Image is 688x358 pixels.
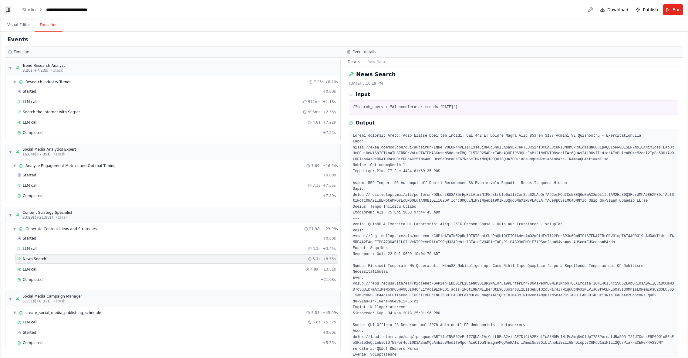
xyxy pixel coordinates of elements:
[53,152,65,157] span: • 1 task
[314,80,324,84] span: 7.23s
[23,330,36,335] span: Started
[23,267,37,272] span: LLM call
[23,99,37,104] span: LLM call
[344,58,364,66] button: Details
[323,89,336,94] span: + 0.00s
[322,227,338,231] span: + 23.98s
[22,7,105,13] nav: breadcrumb
[308,99,320,104] span: 972ms
[13,163,16,168] span: ▼
[23,246,37,251] span: LLM call
[313,246,320,251] span: 3.3s
[23,130,42,135] span: Completed
[23,89,36,94] span: Started
[22,7,36,12] a: Studio
[308,110,320,114] span: 996ms
[320,277,336,282] span: + 21.98s
[22,294,82,299] div: Social Media Campaign Manager
[22,152,51,157] span: 16.04s (+7.89s)
[14,49,29,54] h3: Timeline
[323,320,336,325] span: + 5.52s
[23,257,46,261] span: News Search
[352,49,376,54] h3: Event details
[23,173,36,178] span: Started
[56,215,68,220] span: • 1 task
[22,215,53,220] span: 23.98s (+21.98s)
[23,236,36,241] span: Started
[323,340,336,345] span: + 5.53s
[22,68,48,73] span: 8.20s (+7.23s)
[22,299,51,304] span: 51.51s (+0.01s)
[323,120,336,125] span: + 7.22s
[23,120,37,125] span: LLM call
[8,149,12,154] span: ▼
[598,4,631,15] button: Download
[13,310,16,315] span: ▼
[313,257,320,261] span: 5.1s
[643,7,658,13] span: Publish
[13,80,16,84] span: ▼
[633,4,660,15] button: Publish
[349,81,678,86] div: [DATE] 5:10:19 PM
[309,227,322,231] span: 21.98s
[353,104,674,111] pre: {"search_query": "AI accelerator trends [DATE]"}
[2,19,35,32] button: Visual Editor
[23,340,42,345] span: Completed
[325,80,338,84] span: + 8.20s
[8,213,12,217] span: ▼
[25,80,71,84] span: Research Industry Trends
[8,296,12,301] span: ▼
[35,19,62,32] button: Execution
[322,163,338,168] span: + 16.04s
[23,183,37,188] span: LLM call
[23,320,37,325] span: LLM call
[53,299,65,304] span: • 1 task
[25,227,97,231] span: Generate Content Ideas and Strategies
[23,110,80,114] span: Search the internet with Serper
[356,91,370,98] h3: Input
[8,66,12,70] span: ▼
[673,7,681,13] span: Run
[23,277,42,282] span: Completed
[311,310,321,315] span: 5.53s
[22,63,65,68] div: Trend Research Analyst
[323,183,336,188] span: + 7.55s
[23,193,42,198] span: Completed
[4,5,12,14] button: Show left sidebar
[7,35,28,44] h2: Events
[356,70,396,79] h2: News Search
[323,236,336,241] span: + 0.00s
[364,58,389,66] button: Raw Data
[320,267,336,272] span: + 13.51s
[51,68,63,73] span: • 1 task
[22,147,76,152] div: Social Media Analytics Expert
[310,267,318,272] span: 4.9s
[13,227,16,231] span: ▼
[323,257,336,261] span: + 8.55s
[322,310,338,315] span: + 45.99s
[356,119,375,127] h3: Output
[313,120,320,125] span: 4.8s
[607,7,629,13] span: Download
[323,193,336,198] span: + 7.89s
[25,163,116,168] span: Analyze Engagement Metrics and Optimal Timing
[323,330,336,335] span: + 0.00s
[311,163,321,168] span: 7.89s
[22,210,72,215] div: Content Strategy Specialist
[323,246,336,251] span: + 3.45s
[323,110,336,114] span: + 2.35s
[25,310,101,315] span: create_social_media_publishing_schedule
[313,183,320,188] span: 7.3s
[313,320,320,325] span: 5.6s
[323,173,336,178] span: + 0.00s
[323,99,336,104] span: + 1.18s
[663,4,683,15] button: Run
[323,130,336,135] span: + 7.23s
